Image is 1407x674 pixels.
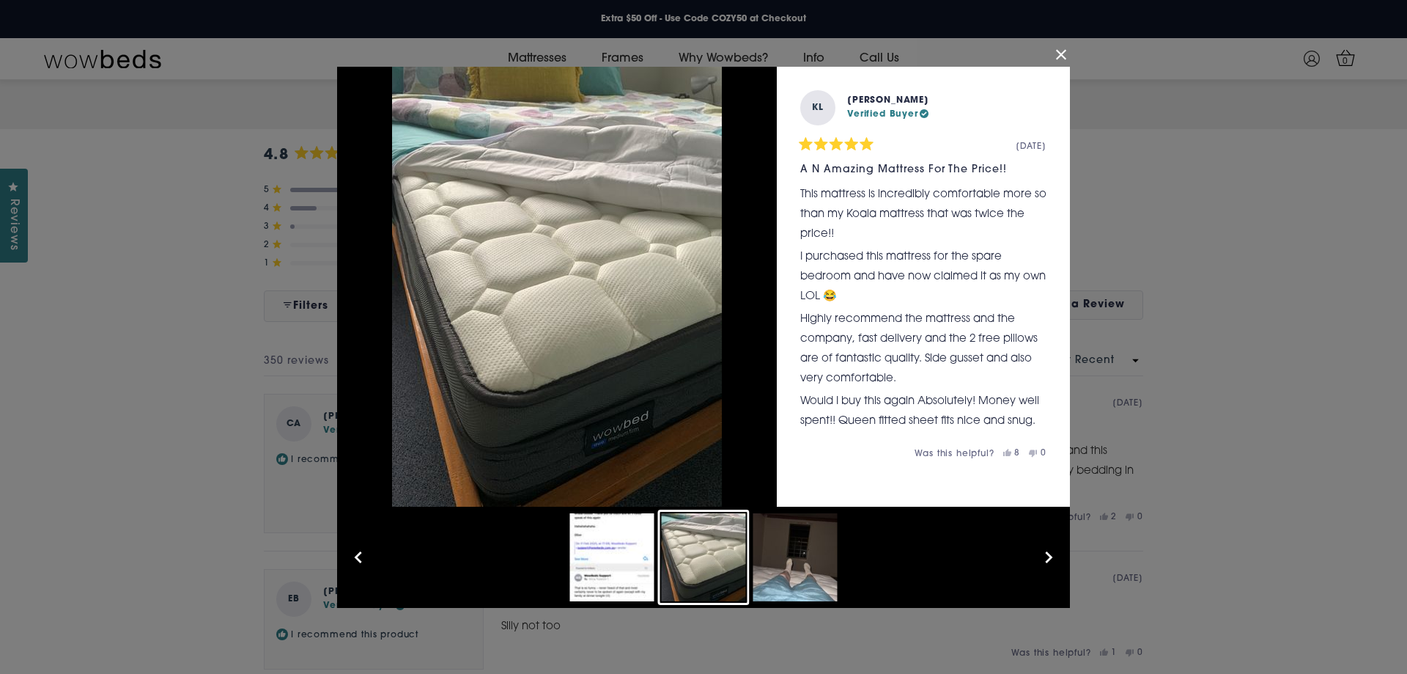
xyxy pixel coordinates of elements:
li: Slide 2 [658,507,750,608]
span: Was this helpful? [915,449,994,458]
button: Close Dialog [1049,43,1073,67]
p: Would I buy this again Absolutely! Money well spent!! Queen fitted sheet fits nice and snug. [800,391,1046,431]
p: Highly recommend the mattress and the company, fast delivery and the 2 free pillows are of fantas... [800,309,1046,388]
button: Previous Slide [340,539,377,576]
strong: KL [800,90,835,125]
div: A n amazing mattress for the price!! [800,162,1046,178]
li: Slide 3 [750,507,841,608]
button: 8 [1003,448,1021,457]
button: 0 [1029,448,1046,457]
strong: [PERSON_NAME] [847,95,929,104]
span: [DATE] [1016,142,1046,150]
p: This mattress is incredibly comfortable more so than my Koala mattress that was twice the price!! [800,184,1046,243]
li: Slide 1 [566,507,658,608]
div: Verified Buyer [847,108,929,122]
button: Next Slide [1030,539,1067,576]
li: Slide 2 [337,67,777,507]
p: I purchased this mattress for the spare bedroom and have now claimed it as my own LOL 😂 [800,246,1046,306]
img: Customer-uploaded image [337,67,777,507]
